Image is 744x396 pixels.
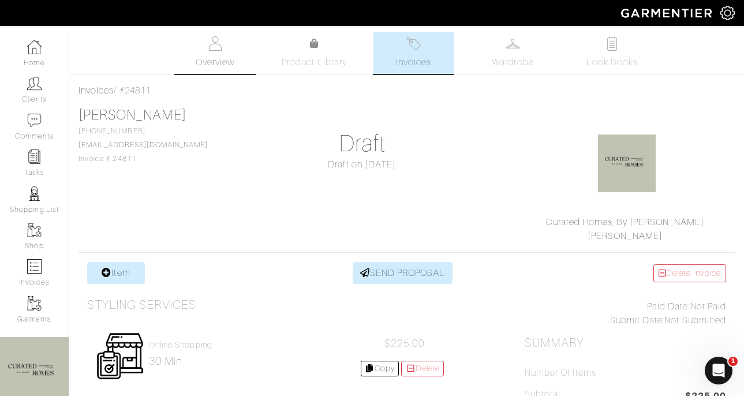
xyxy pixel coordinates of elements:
[27,296,42,311] img: garments-icon-b7da505a4dc4fd61783c78ac3ca0ef83fa9d6f193b1c9dc38574b1d14d53ca28.png
[473,32,554,74] a: Wardrobe
[78,85,114,96] a: Invoices
[27,113,42,128] img: comment-icon-a0a6a9ef722e966f86d9cbdc48e553b5cf19dbc54f86b18d962a5391bc8f6eb6.png
[705,357,732,384] iframe: Intercom live chat
[720,6,735,20] img: gear-icon-white-bd11855cb880d31180b6d7d6211b90ccbf57a29d726f0c71d8c61bd08dd39cc2.png
[546,217,705,227] a: Curated Homes, By [PERSON_NAME]
[605,36,619,51] img: todo-9ac3debb85659649dc8f770b8b6100bb5dab4b48dedcbae339e5042a72dfd3cc.svg
[78,107,186,122] a: [PERSON_NAME]
[647,301,690,312] span: Paid Date:
[78,141,208,149] a: [EMAIL_ADDRESS][DOMAIN_NAME]
[406,36,421,51] img: orders-27d20c2124de7fd6de4e0e44c1d41de31381a507db9b33961299e4e07d508b8c.svg
[615,3,720,23] img: garmentier-logo-header-white-b43fb05a5012e4ada735d5af1a66efaba907eab6374d6393d1fbf88cb4ef424d.png
[175,32,256,74] a: Overview
[149,354,212,368] h2: 30 min
[361,361,399,376] a: Copy
[261,130,463,158] h1: Draft
[492,55,533,69] span: Wardrobe
[586,55,638,69] span: Look Books
[525,336,726,350] h2: Summary
[208,36,222,51] img: basicinfo-40fd8af6dae0f16599ec9e87c0ef1c0a1fdea2edbe929e3d69a839185d80c458.svg
[196,55,234,69] span: Overview
[588,231,663,241] a: [PERSON_NAME]
[261,158,463,171] div: Draft on [DATE]
[572,32,653,74] a: Look Books
[27,150,42,164] img: reminder-icon-8004d30b9f0a5d33ae49ab947aed9ed385cf756f9e5892f1edd6e32f2345188e.png
[728,357,738,366] span: 1
[401,361,444,376] a: Delete
[653,264,726,282] a: Delete Invoice
[27,76,42,91] img: clients-icon-6bae9207a08558b7cb47a8932f037763ab4055f8c8b6bfacd5dc20c3e0201464.png
[27,40,42,54] img: dashboard-icon-dbcd8f5a0b271acd01030246c82b418ddd0df26cd7fceb0bd07c9910d44c42f6.png
[87,262,145,284] a: Item
[396,55,431,69] span: Invoices
[87,298,196,312] h3: Styling Services
[373,32,454,74] a: Invoices
[384,338,425,349] span: $225.00
[506,36,520,51] img: wardrobe-487a4870c1b7c33e795ec22d11cfc2ed9d08956e64fb3008fe2437562e282088.svg
[610,315,665,326] span: Submit Date:
[149,340,212,350] h4: Online Shopping
[27,186,42,201] img: stylists-icon-eb353228a002819b7ec25b43dbf5f0378dd9e0616d9560372ff212230b889e62.png
[525,368,596,379] h5: Number of Items
[353,262,453,284] a: SEND PROPOSAL
[78,127,208,163] span: [PHONE_NUMBER] Invoice # 24811
[149,340,212,368] a: Online Shopping 30 min
[274,37,355,69] a: Product Library
[598,135,656,192] img: f1sLSt6sjhtqviGWfno3z99v.jpg
[78,84,735,98] div: / #24811
[27,223,42,237] img: garments-icon-b7da505a4dc4fd61783c78ac3ca0ef83fa9d6f193b1c9dc38574b1d14d53ca28.png
[96,332,144,380] img: Womens_Service-b2905c8a555b134d70f80a63ccd9711e5cb40bac1cff00c12a43f244cd2c1cd3.png
[27,259,42,274] img: orders-icon-0abe47150d42831381b5fb84f609e132dff9fe21cb692f30cb5eec754e2cba89.png
[525,300,726,327] div: Not Paid Not Submitted
[282,55,347,69] span: Product Library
